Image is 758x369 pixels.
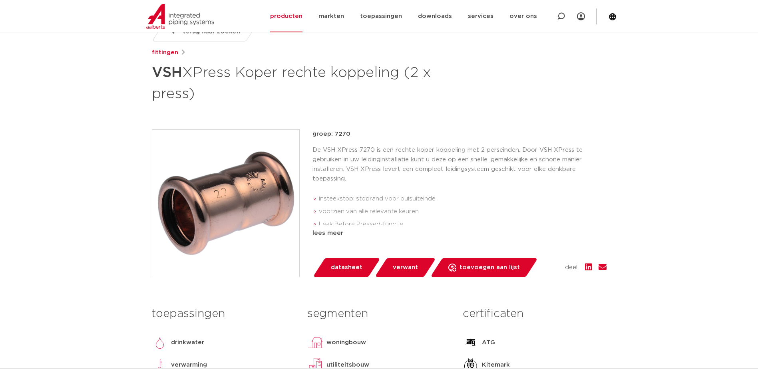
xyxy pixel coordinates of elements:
[482,338,495,347] p: ATG
[152,335,168,351] img: drinkwater
[307,335,323,351] img: woningbouw
[152,306,295,322] h3: toepassingen
[319,205,607,218] li: voorzien van alle relevante keuren
[312,129,607,139] p: groep: 7270
[171,338,204,347] p: drinkwater
[326,338,366,347] p: woningbouw
[463,306,606,322] h3: certificaten
[463,335,479,351] img: ATG
[312,258,380,277] a: datasheet
[565,263,579,272] span: deel:
[152,61,452,104] h1: XPress Koper rechte koppeling (2 x press)
[393,261,418,274] span: verwant
[374,258,436,277] a: verwant
[331,261,362,274] span: datasheet
[319,192,607,205] li: insteekstop: stoprand voor buisuiteinde
[312,228,607,238] div: lees meer
[319,218,607,231] li: Leak Before Pressed-functie
[152,130,299,277] img: Product Image for VSH XPress Koper rechte koppeling (2 x press)
[307,306,451,322] h3: segmenten
[152,65,182,80] strong: VSH
[152,48,178,58] a: fittingen
[312,145,607,184] p: De VSH XPress 7270 is een rechte koper koppeling met 2 perseinden. Door VSH XPress te gebruiken i...
[460,261,520,274] span: toevoegen aan lijst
